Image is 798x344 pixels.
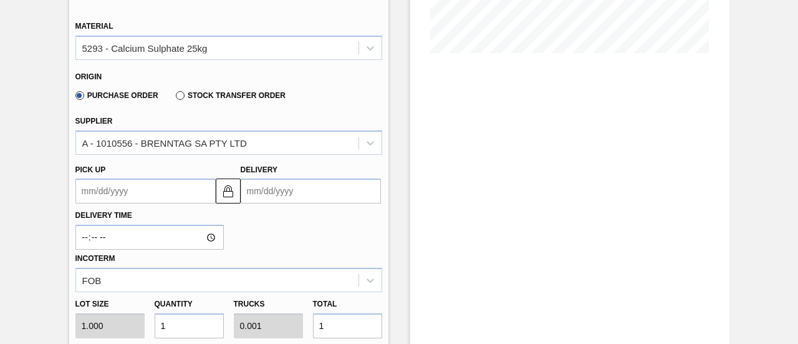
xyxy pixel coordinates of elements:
[176,91,286,100] label: Stock Transfer Order
[75,207,224,225] label: Delivery Time
[241,165,278,174] label: Delivery
[75,254,115,263] label: Incoterm
[75,165,106,174] label: Pick up
[75,295,145,313] label: Lot size
[75,179,216,204] input: mm/dd/yyyy
[75,91,158,100] label: Purchase Order
[75,22,113,31] label: Material
[82,275,102,285] div: FOB
[155,300,193,308] label: Quantity
[241,179,381,204] input: mm/dd/yyyy
[82,137,247,148] div: A - 1010556 - BRENNTAG SA PTY LTD
[216,179,241,204] button: locked
[313,300,337,308] label: Total
[234,300,265,308] label: Trucks
[221,184,236,199] img: locked
[75,72,102,81] label: Origin
[82,42,208,53] div: 5293 - Calcium Sulphate 25kg
[75,117,113,125] label: Supplier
